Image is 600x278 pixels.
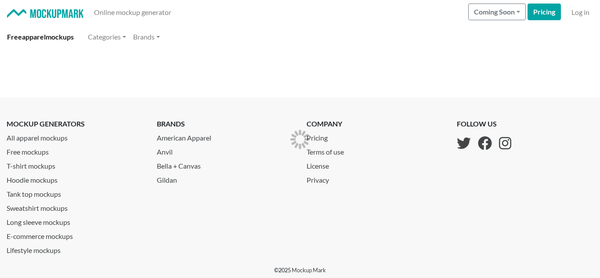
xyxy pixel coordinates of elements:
[7,213,144,227] a: Long sleeve mockups
[274,266,326,274] p: © 2025
[307,129,351,143] a: Pricing
[4,28,77,46] a: Freeapparelmockups
[307,119,351,129] p: company
[7,199,144,213] a: Sweatshirt mockups
[7,119,144,129] p: mockup generators
[90,4,175,21] a: Online mockup generator
[7,129,144,143] a: All apparel mockups
[7,143,144,157] a: Free mockups
[307,157,351,171] a: License
[157,119,294,129] p: brands
[157,129,294,143] a: American Apparel
[568,4,593,21] a: Log in
[157,171,294,185] a: Gildan
[7,9,83,18] img: Mockup Mark
[307,143,351,157] a: Terms of use
[457,119,511,129] p: follow us
[7,185,144,199] a: Tank top mockups
[7,171,144,185] a: Hoodie mockups
[22,32,46,41] span: apparel
[130,28,163,46] a: Brands
[157,143,294,157] a: Anvil
[528,4,561,20] a: Pricing
[7,227,144,242] a: E-commerce mockups
[307,171,351,185] a: Privacy
[7,157,144,171] a: T-shirt mockups
[292,267,326,274] a: Mockup Mark
[84,28,130,46] a: Categories
[7,242,144,256] a: Lifestyle mockups
[157,157,294,171] a: Bella + Canvas
[468,4,526,20] button: Coming Soon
